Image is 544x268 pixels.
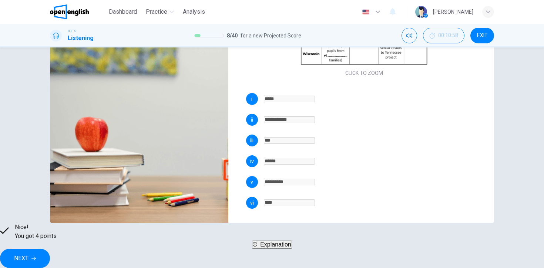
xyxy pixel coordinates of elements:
span: Explanation [260,241,291,248]
span: Dashboard [109,7,137,16]
input: poor [264,199,315,206]
span: iii [250,138,253,143]
span: 00:10:58 [438,33,458,39]
span: 8 / 40 [227,31,238,40]
span: i [251,96,252,102]
img: OpenEnglish logo [50,4,89,19]
span: iv [250,159,254,164]
span: vi [250,200,254,205]
button: Analysis [180,5,208,19]
span: You got 4 points [15,232,57,241]
img: Effects of Reducing Class Sizes [50,43,228,224]
span: IELTS [68,29,76,34]
button: Practice [143,5,177,19]
div: [PERSON_NAME] [433,7,473,16]
button: Explanation [252,241,292,249]
span: ii [251,117,253,122]
span: Analysis [183,7,205,16]
div: Hide [423,28,464,43]
div: Mute [402,28,417,43]
input: all [264,137,315,144]
input: minority [264,116,315,123]
input: 12000; 12,000; 12.000; twelve thousand; [264,96,315,102]
span: Nice! [15,223,57,232]
input: teachers [264,158,315,165]
button: EXIT [470,28,494,43]
h1: Listening [68,34,94,43]
span: Practice [146,7,167,16]
span: for a new Projected Score [241,31,301,40]
button: 00:10:58 [423,28,464,43]
span: NEXT [14,253,28,264]
img: en [361,9,370,15]
img: Profile picture [415,6,427,18]
button: Dashboard [106,5,140,19]
span: v [251,179,253,185]
input: evaluation; the evaluation; [264,179,315,185]
a: OpenEnglish logo [50,4,106,19]
span: EXIT [477,33,488,39]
